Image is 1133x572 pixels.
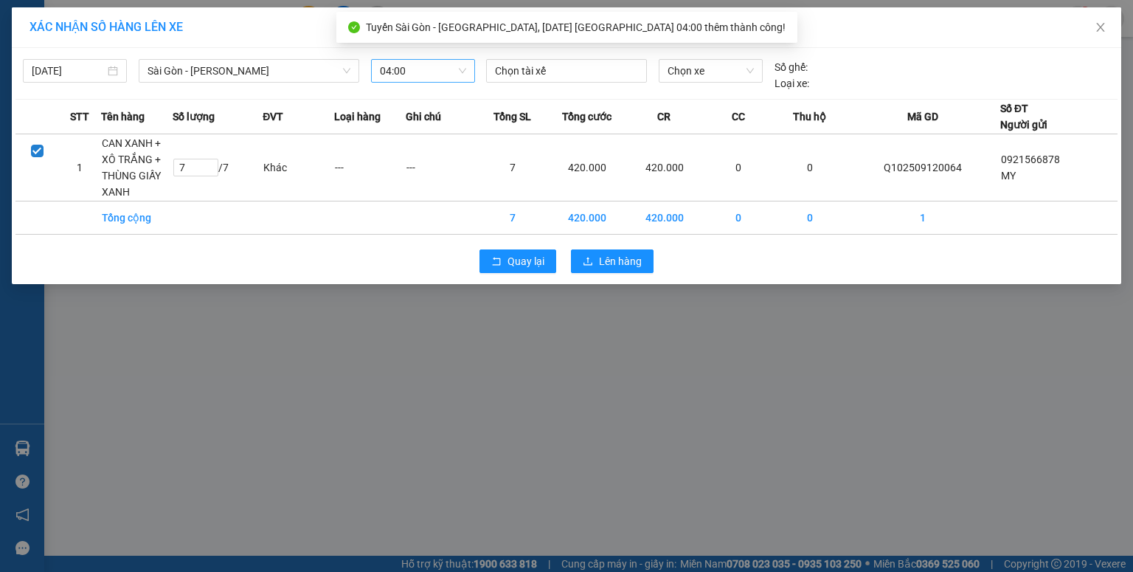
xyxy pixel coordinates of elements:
[657,108,671,125] span: CR
[101,134,173,201] td: CAN XANH + XÔ TRẮNG + THÙNG GIẤY XANH
[1001,170,1016,182] span: MY
[775,59,808,75] span: Số ghế:
[32,63,105,79] input: 13/09/2025
[583,256,593,268] span: upload
[571,249,654,273] button: uploadLên hàng
[380,60,466,82] span: 04:00
[703,201,775,235] td: 0
[626,201,703,235] td: 420.000
[703,134,775,201] td: 0
[334,108,381,125] span: Loại hàng
[846,201,1000,235] td: 1
[173,134,263,201] td: / 7
[562,108,611,125] span: Tổng cước
[1001,154,1060,165] span: 0921566878
[507,253,544,269] span: Quay lại
[101,108,145,125] span: Tên hàng
[263,108,283,125] span: ĐVT
[477,201,549,235] td: 7
[342,66,351,75] span: down
[101,201,173,235] td: Tổng cộng
[549,201,626,235] td: 420.000
[668,60,753,82] span: Chọn xe
[366,21,786,33] span: Tuyến Sài Gòn - [GEOGRAPHIC_DATA], [DATE] [GEOGRAPHIC_DATA] 04:00 thêm thành công!
[493,108,531,125] span: Tổng SL
[406,108,441,125] span: Ghi chú
[334,134,406,201] td: ---
[479,249,556,273] button: rollbackQuay lại
[70,108,89,125] span: STT
[1095,21,1106,33] span: close
[775,75,809,92] span: Loại xe:
[491,256,502,268] span: rollback
[775,201,846,235] td: 0
[406,134,477,201] td: ---
[599,253,642,269] span: Lên hàng
[263,134,334,201] td: Khác
[907,108,938,125] span: Mã GD
[30,20,183,34] span: XÁC NHẬN SỐ HÀNG LÊN XE
[58,134,101,201] td: 1
[477,134,549,201] td: 7
[775,134,846,201] td: 0
[1080,7,1121,49] button: Close
[846,134,1000,201] td: Q102509120064
[732,108,745,125] span: CC
[626,134,703,201] td: 420.000
[348,21,360,33] span: check-circle
[173,108,215,125] span: Số lượng
[549,134,626,201] td: 420.000
[148,60,350,82] span: Sài Gòn - Phương Lâm
[793,108,826,125] span: Thu hộ
[1000,100,1047,133] div: Số ĐT Người gửi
